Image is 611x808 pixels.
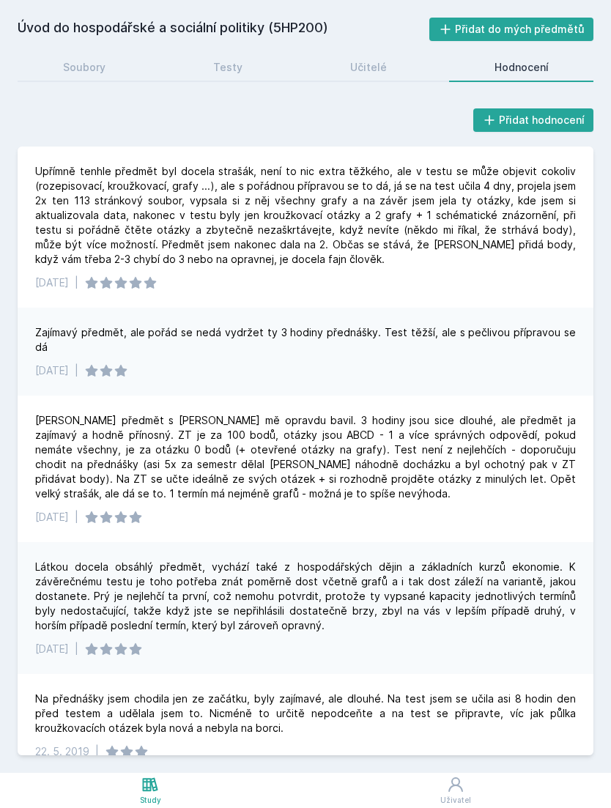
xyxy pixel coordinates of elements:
[35,642,69,656] div: [DATE]
[18,18,429,41] h2: Úvod do hospodářské a sociální politiky (5HP200)
[350,60,387,75] div: Učitelé
[473,108,594,132] button: Přidat hodnocení
[35,164,576,267] div: Upřímně tenhle předmět byl docela strašák, není to nic extra těžkého, ale v testu se může objevit...
[63,60,105,75] div: Soubory
[35,363,69,378] div: [DATE]
[35,413,576,501] div: [PERSON_NAME] předmět s [PERSON_NAME] mě opravdu bavil. 3 hodiny jsou sice dlouhé, ale předmět ja...
[35,744,89,759] div: 22. 5. 2019
[168,53,287,82] a: Testy
[35,510,69,525] div: [DATE]
[429,18,594,41] button: Přidat do mých předmětů
[495,60,549,75] div: Hodnocení
[75,642,78,656] div: |
[449,53,593,82] a: Hodnocení
[75,510,78,525] div: |
[75,363,78,378] div: |
[18,53,150,82] a: Soubory
[305,53,432,82] a: Učitelé
[213,60,242,75] div: Testy
[140,795,161,806] div: Study
[35,275,69,290] div: [DATE]
[95,744,99,759] div: |
[35,692,576,735] div: Na přednášky jsem chodila jen ze začátku, byly zajímavé, ale dlouhé. Na test jsem se učila asi 8 ...
[35,325,576,355] div: Zajímavý předmět, ale pořád se nedá vydržet ty 3 hodiny přednášky. Test těžší, ale s pečlivou pří...
[440,795,471,806] div: Uživatel
[75,275,78,290] div: |
[35,560,576,633] div: Látkou docela obsáhlý předmět, vychází také z hospodářských dějin a základních kurzů ekonomie. K ...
